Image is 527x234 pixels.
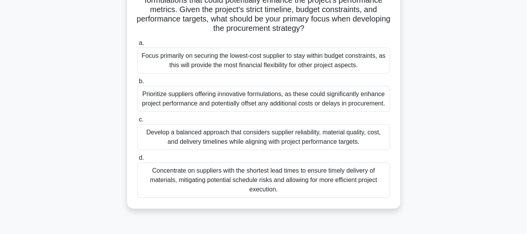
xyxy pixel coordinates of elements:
span: c. [139,116,144,123]
span: b. [139,78,144,84]
div: Focus primarily on securing the lowest-cost supplier to stay within budget constraints, as this w... [137,48,390,73]
div: Develop a balanced approach that considers supplier reliability, material quality, cost, and deli... [137,124,390,150]
div: Prioritize suppliers offering innovative formulations, as these could significantly enhance proje... [137,86,390,112]
span: a. [139,39,144,46]
div: Concentrate on suppliers with the shortest lead times to ensure timely delivery of materials, mit... [137,163,390,198]
span: d. [139,154,144,161]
